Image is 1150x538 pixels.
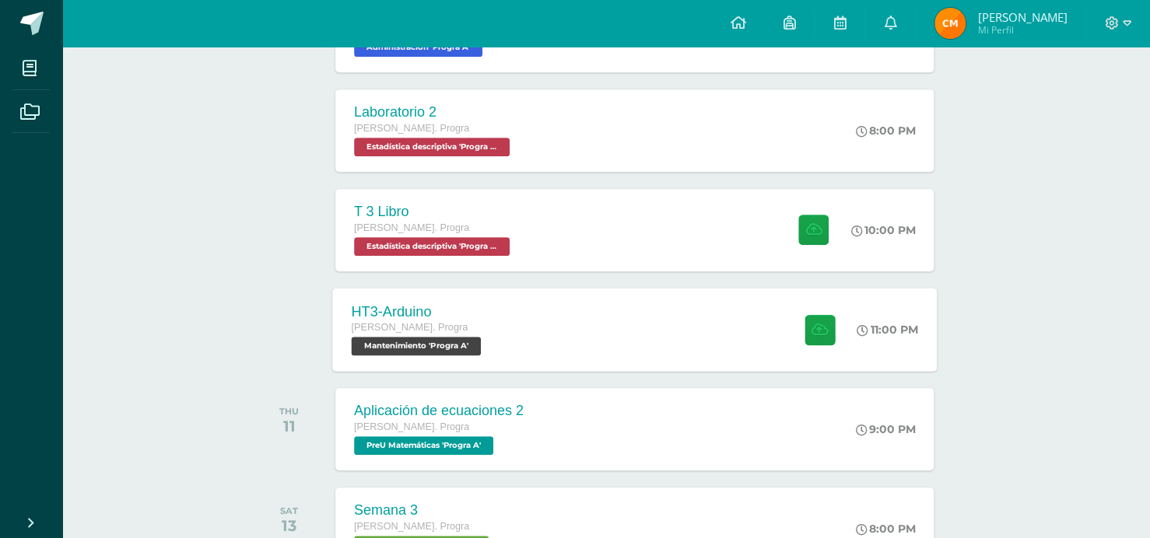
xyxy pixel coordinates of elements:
[354,204,514,220] div: T 3 Libro
[351,303,485,320] div: HT3-Arduino
[354,521,469,532] span: [PERSON_NAME]. Progra
[354,502,493,519] div: Semana 3
[351,337,481,355] span: Mantenimiento 'Progra A'
[354,104,514,121] div: Laboratorio 2
[977,9,1067,25] span: [PERSON_NAME]
[280,505,298,516] div: SAT
[855,522,915,536] div: 8:00 PM
[934,8,966,39] img: 5a7fe5a04ae3632bcbf4a2fdf366fc56.png
[354,138,510,156] span: Estadística descriptiva 'Progra A'
[855,124,915,138] div: 8:00 PM
[280,516,298,535] div: 13
[354,237,510,256] span: Estadística descriptiva 'Progra A'
[354,222,469,233] span: [PERSON_NAME]. Progra
[855,422,915,436] div: 9:00 PM
[977,23,1067,37] span: Mi Perfil
[850,223,915,237] div: 10:00 PM
[354,38,482,57] span: Administración 'Progra A'
[857,323,918,337] div: 11:00 PM
[354,123,469,134] span: [PERSON_NAME]. Progra
[279,417,299,435] div: 11
[354,421,469,432] span: [PERSON_NAME]. Progra
[279,406,299,417] div: THU
[354,436,493,455] span: PreU Matemáticas 'Progra A'
[351,322,468,333] span: [PERSON_NAME]. Progra
[354,403,524,419] div: Aplicación de ecuaciones 2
